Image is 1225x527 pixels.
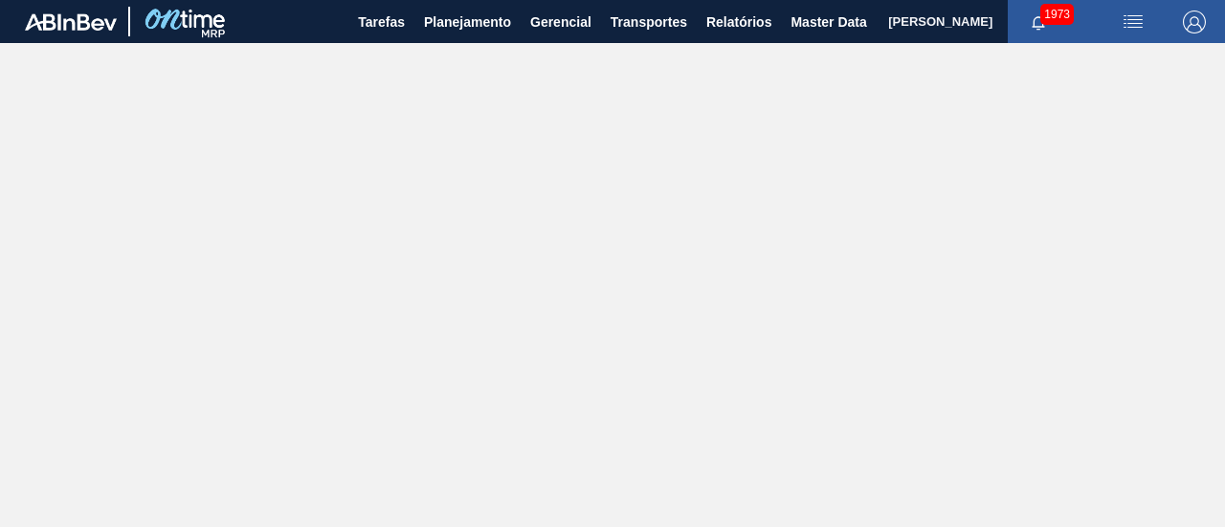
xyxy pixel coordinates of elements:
[358,11,405,33] span: Tarefas
[424,11,511,33] span: Planejamento
[530,11,591,33] span: Gerencial
[1008,9,1069,35] button: Notificações
[611,11,687,33] span: Transportes
[791,11,866,33] span: Master Data
[1040,4,1074,25] span: 1973
[1183,11,1206,33] img: Logout
[25,13,117,31] img: TNhmsLtSVTkK8tSr43FrP2fwEKptu5GPRR3wAAAABJRU5ErkJggg==
[706,11,771,33] span: Relatórios
[1122,11,1145,33] img: userActions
